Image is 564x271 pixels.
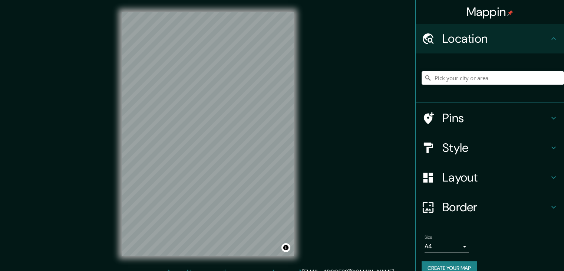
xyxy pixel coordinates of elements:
div: A4 [425,241,469,252]
h4: Pins [442,111,549,125]
canvas: Map [122,12,294,256]
div: Border [416,192,564,222]
h4: Border [442,200,549,215]
div: Layout [416,163,564,192]
h4: Layout [442,170,549,185]
div: Location [416,24,564,53]
h4: Mappin [466,4,514,19]
h4: Location [442,31,549,46]
div: Style [416,133,564,163]
div: Pins [416,103,564,133]
label: Size [425,234,432,241]
input: Pick your city or area [422,71,564,85]
h4: Style [442,140,549,155]
button: Toggle attribution [281,243,290,252]
img: pin-icon.png [507,10,513,16]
